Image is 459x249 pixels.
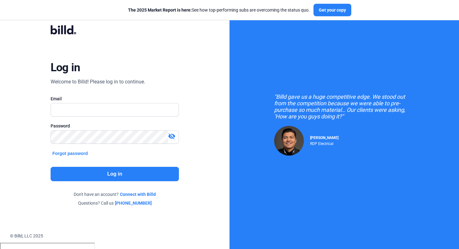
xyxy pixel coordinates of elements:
[51,191,179,197] div: Don't have an account?
[51,200,179,206] div: Questions? Call us
[274,93,415,120] div: "Billd gave us a huge competitive edge. We stood out from the competition because we were able to...
[310,140,338,146] div: RDP Electrical
[51,150,90,157] button: Forgot password
[274,126,304,156] img: Raul Pacheco
[128,7,310,13] div: See how top-performing subs are overcoming the status quo.
[313,4,351,16] button: Get your copy
[120,191,156,197] a: Connect with Billd
[115,200,152,206] a: [PHONE_NUMBER]
[51,123,179,129] div: Password
[51,167,179,181] button: Log in
[51,61,80,74] div: Log in
[310,136,338,140] span: [PERSON_NAME]
[51,78,145,86] div: Welcome to Billd! Please log in to continue.
[51,96,179,102] div: Email
[168,132,175,140] mat-icon: visibility_off
[128,7,192,12] span: The 2025 Market Report is here:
